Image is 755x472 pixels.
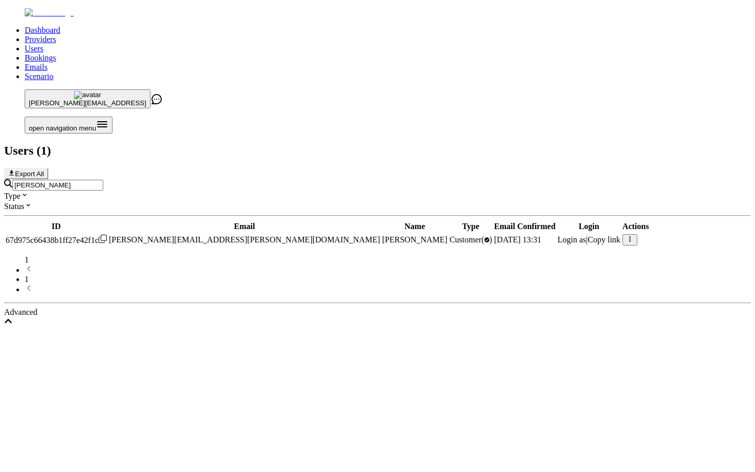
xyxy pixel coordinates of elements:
a: Users [25,44,43,53]
h2: Users ( 1 ) [4,144,751,158]
a: Providers [25,35,56,44]
span: 1 [25,255,29,264]
a: Dashboard [25,26,60,34]
th: Login [557,221,621,232]
div: | [558,235,620,244]
th: ID [5,221,107,232]
span: Copy link [588,235,620,244]
span: [PERSON_NAME][EMAIL_ADDRESS][PERSON_NAME][DOMAIN_NAME] [109,235,380,244]
li: previous page button [25,265,751,275]
div: Type [4,191,751,201]
span: [PERSON_NAME][EMAIL_ADDRESS] [29,99,146,107]
a: Bookings [25,53,56,62]
th: Name [382,221,448,232]
div: Click to copy [6,235,107,245]
img: avatar [74,91,101,99]
a: Scenario [25,72,53,81]
a: Emails [25,63,47,71]
th: Actions [622,221,650,232]
span: Login as [558,235,587,244]
div: Status [4,201,751,211]
th: Email [108,221,381,232]
button: Open menu [25,117,112,134]
nav: pagination navigation [4,255,751,294]
li: next page button [25,284,751,294]
span: open navigation menu [29,124,96,132]
th: Email Confirmed [494,221,556,232]
span: [PERSON_NAME] [382,235,447,244]
button: Export All [4,168,48,179]
span: [DATE] 13:31 [494,235,541,244]
th: Type [449,221,493,232]
img: Fluum Logo [25,8,74,17]
span: validated [449,235,492,244]
span: Advanced [4,308,37,316]
button: avatar[PERSON_NAME][EMAIL_ADDRESS] [25,89,150,108]
input: Search by email [12,180,103,191]
li: pagination item 1 active [25,275,751,284]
